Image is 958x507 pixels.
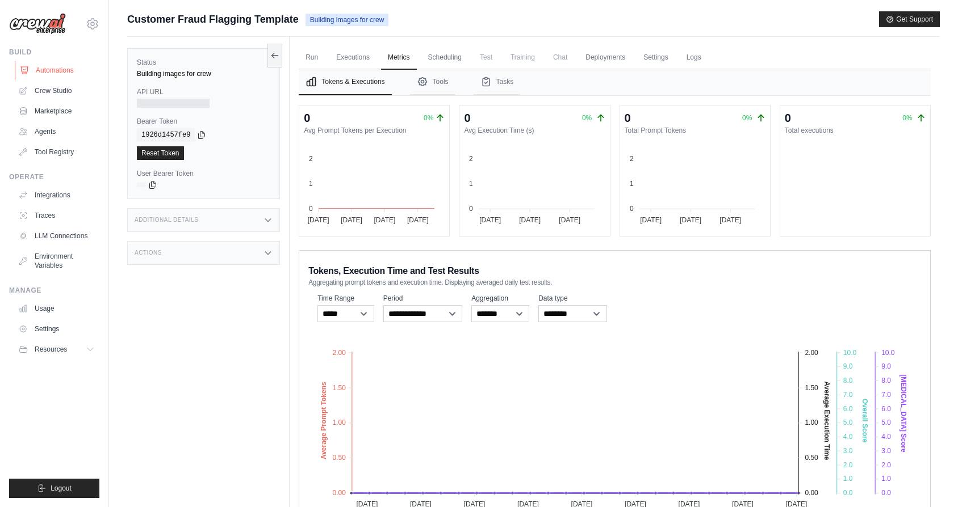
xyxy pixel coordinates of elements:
tspan: 1 [309,180,313,188]
tspan: 7.0 [881,391,891,399]
tspan: 2.00 [805,349,819,357]
dt: Total executions [785,126,926,135]
a: Settings [14,320,99,338]
a: Crew Studio [14,82,99,100]
tspan: 0.00 [333,489,346,497]
span: Training is not available until the deployment is complete [504,46,542,69]
tspan: 0 [469,205,473,213]
a: Metrics [381,46,417,70]
a: Logs [680,46,708,70]
dt: Avg Prompt Tokens per Execution [304,126,445,135]
tspan: 6.0 [881,405,891,413]
button: Logout [9,479,99,498]
span: 0% [582,114,592,122]
tspan: 1 [469,180,473,188]
tspan: 4.0 [843,433,853,441]
span: Building images for crew [306,14,389,26]
tspan: 0 [309,205,313,213]
tspan: 1.50 [333,384,346,392]
text: [MEDICAL_DATA] Score [900,374,907,453]
dt: Avg Execution Time (s) [464,126,605,135]
tspan: 10.0 [881,349,895,357]
a: Reset Token [137,146,184,160]
button: Get Support [879,11,940,27]
tspan: 4.0 [881,433,891,441]
button: Tasks [474,69,521,95]
tspan: [DATE] [480,216,501,224]
span: Aggregating prompt tokens and execution time. Displaying averaged daily test results. [308,278,552,287]
tspan: 0.0 [843,489,853,497]
a: Tool Registry [14,143,99,161]
tspan: [DATE] [719,216,741,224]
button: Tokens & Executions [299,69,391,95]
label: Status [137,58,270,67]
span: 0% [424,113,433,122]
label: Time Range [317,294,374,303]
tspan: 0.50 [333,454,346,462]
a: Run [299,46,325,70]
span: 0% [742,114,752,122]
span: Logout [51,484,72,493]
tspan: 1 [630,180,634,188]
img: Logo [9,13,66,35]
tspan: [DATE] [640,216,662,224]
a: Environment Variables [14,247,99,274]
a: Usage [14,299,99,318]
tspan: 5.0 [881,419,891,426]
div: Manage [9,286,99,295]
label: Period [383,294,463,303]
tspan: [DATE] [308,216,329,224]
a: Settings [637,46,675,70]
dt: Total Prompt Tokens [625,126,765,135]
span: Customer Fraud Flagging Template [127,11,299,27]
tspan: 2.00 [333,349,346,357]
tspan: 3.0 [881,447,891,455]
div: 0 [785,110,791,126]
tspan: [DATE] [341,216,362,224]
a: Deployments [579,46,632,70]
tspan: [DATE] [374,216,396,224]
tspan: 10.0 [843,349,857,357]
tspan: [DATE] [407,216,429,224]
span: Tokens, Execution Time and Test Results [308,264,479,278]
span: Test [473,46,499,69]
tspan: 5.0 [843,419,853,426]
tspan: 1.00 [333,419,346,426]
tspan: 1.50 [805,384,819,392]
button: Resources [14,340,99,358]
a: Agents [14,122,99,141]
div: Operate [9,172,99,181]
tspan: 9.0 [881,362,891,370]
tspan: 1.0 [881,475,891,483]
tspan: 2.0 [843,461,853,469]
text: Overall Score [861,399,869,443]
tspan: 2.0 [881,461,891,469]
tspan: 0.00 [805,489,819,497]
tspan: [DATE] [559,216,581,224]
a: Executions [329,46,376,70]
div: 0 [464,110,470,126]
button: Tools [410,69,455,95]
label: User Bearer Token [137,169,270,178]
h3: Actions [135,250,162,256]
code: 1926d1457fe9 [137,128,195,142]
tspan: 8.0 [881,377,891,385]
a: Scheduling [421,46,468,70]
tspan: 7.0 [843,391,853,399]
tspan: [DATE] [520,216,541,224]
label: API URL [137,87,270,96]
tspan: 9.0 [843,362,853,370]
div: Build [9,48,99,57]
tspan: 2 [309,155,313,163]
text: Average Execution Time [823,381,831,460]
tspan: 3.0 [843,447,853,455]
label: Bearer Token [137,117,270,126]
tspan: 6.0 [843,405,853,413]
nav: Tabs [299,69,931,95]
tspan: 2 [469,155,473,163]
tspan: 2 [630,155,634,163]
tspan: 1.00 [805,419,819,426]
div: 0 [304,110,310,126]
a: Marketplace [14,102,99,120]
label: Data type [538,294,607,303]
